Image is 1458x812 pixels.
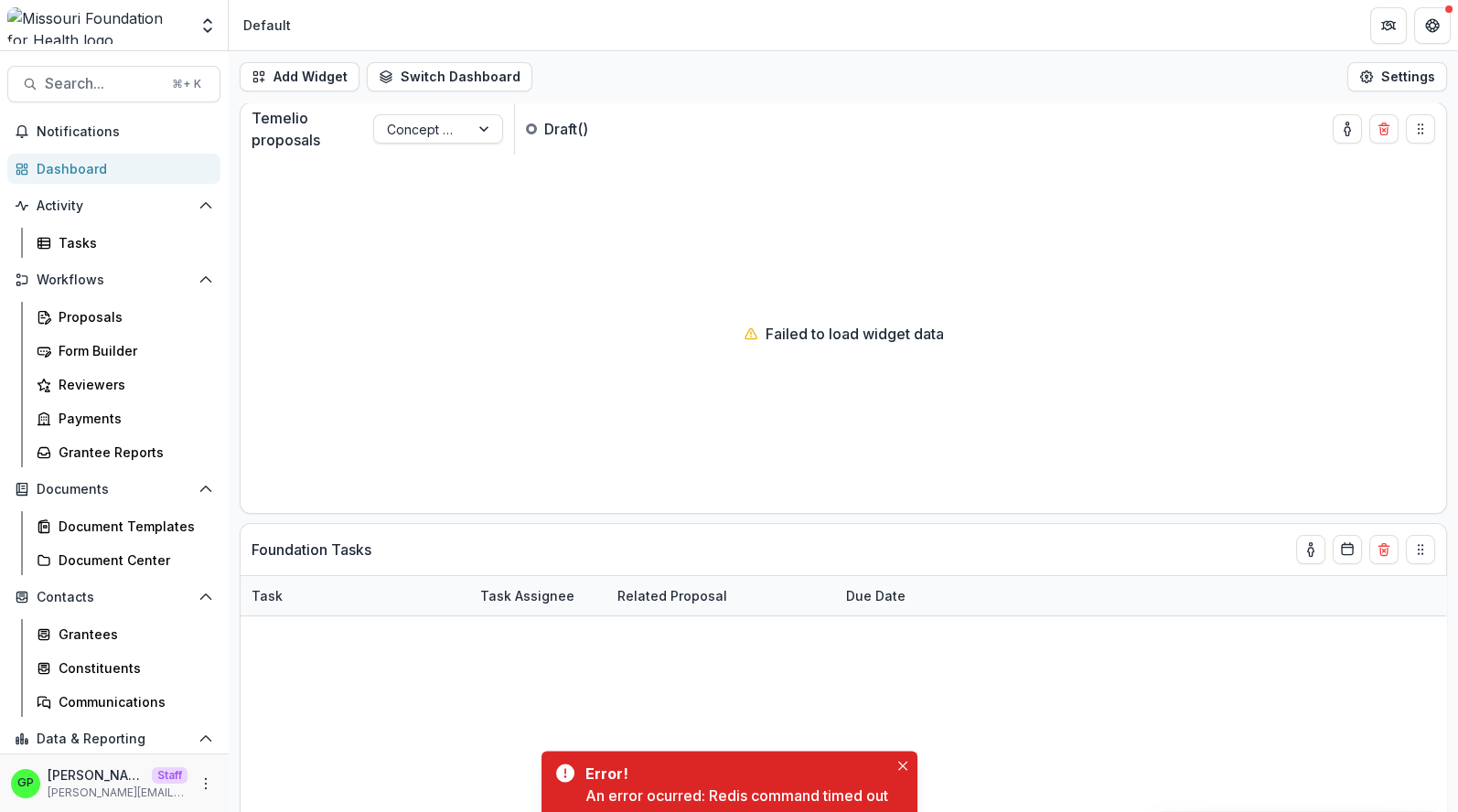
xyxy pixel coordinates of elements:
[243,16,291,35] div: Default
[240,62,359,91] button: Add Widget
[7,154,220,184] a: Dashboard
[1406,114,1435,144] button: Drag
[59,233,206,252] div: Tasks
[544,118,681,140] p: Draft ( )
[59,625,206,644] div: Grantees
[236,12,298,38] nav: breadcrumb
[7,582,220,612] button: Open Contacts
[29,437,220,467] a: Grantee Reports
[37,732,191,747] span: Data & Reporting
[59,692,206,711] div: Communications
[29,687,220,717] a: Communications
[48,765,145,785] p: [PERSON_NAME]
[195,7,220,44] button: Open entity switcher
[29,228,220,258] a: Tasks
[1369,114,1399,144] button: Delete card
[1347,62,1447,91] button: Settings
[252,107,373,151] p: Temelio proposals
[29,653,220,683] a: Constituents
[766,323,944,345] p: Failed to load widget data
[1369,535,1399,564] button: Delete card
[195,773,217,795] button: More
[367,62,532,91] button: Switch Dashboard
[17,777,34,789] div: Griffin Perry
[252,539,371,561] p: Foundation Tasks
[1370,7,1407,44] button: Partners
[29,369,220,400] a: Reviewers
[7,66,220,102] button: Search...
[7,7,188,44] img: Missouri Foundation for Health logo
[7,191,220,220] button: Open Activity
[1333,535,1362,564] button: Calendar
[59,375,206,394] div: Reviewers
[168,74,205,94] div: ⌘ + K
[29,545,220,575] a: Document Center
[45,75,161,92] span: Search...
[37,124,213,140] span: Notifications
[59,658,206,678] div: Constituents
[1333,114,1362,144] button: toggle-assigned-to-me
[37,159,206,178] div: Dashboard
[59,409,206,428] div: Payments
[892,755,914,777] button: Close
[1296,535,1325,564] button: toggle-assigned-to-me
[48,785,188,801] p: [PERSON_NAME][EMAIL_ADDRESS][DOMAIN_NAME]
[585,763,881,785] div: Error!
[29,336,220,366] a: Form Builder
[59,517,206,536] div: Document Templates
[585,785,888,807] div: An error ocurred: Redis command timed out
[1406,535,1435,564] button: Drag
[37,198,191,214] span: Activity
[37,272,191,288] span: Workflows
[29,511,220,541] a: Document Templates
[152,767,188,784] p: Staff
[37,482,191,497] span: Documents
[59,307,206,326] div: Proposals
[59,443,206,462] div: Grantee Reports
[37,590,191,605] span: Contacts
[29,619,220,649] a: Grantees
[29,403,220,433] a: Payments
[7,265,220,294] button: Open Workflows
[29,302,220,332] a: Proposals
[7,117,220,146] button: Notifications
[1414,7,1451,44] button: Get Help
[59,341,206,360] div: Form Builder
[59,550,206,570] div: Document Center
[7,475,220,504] button: Open Documents
[7,724,220,753] button: Open Data & Reporting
